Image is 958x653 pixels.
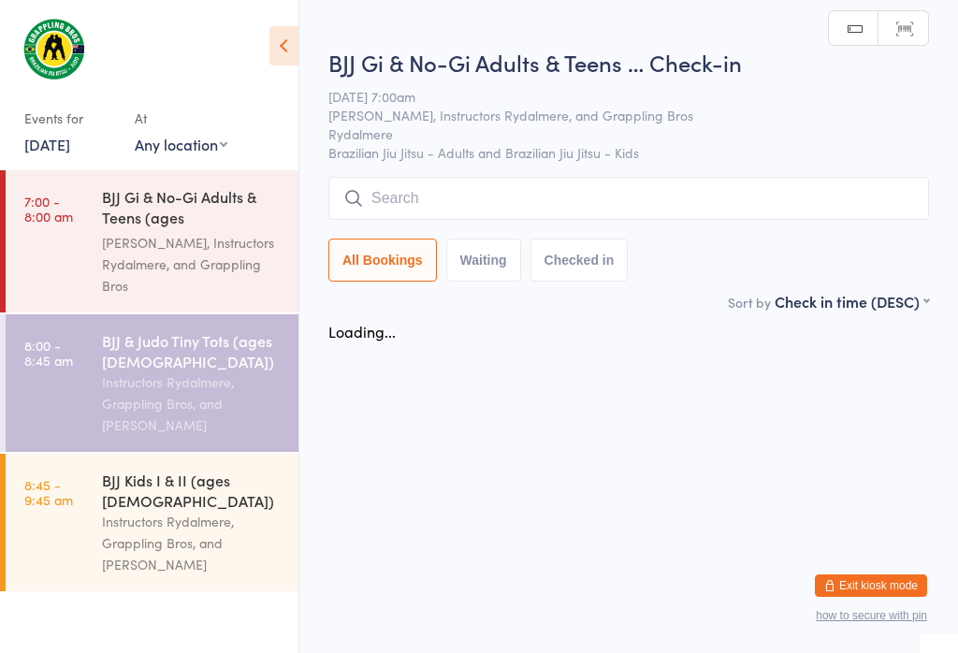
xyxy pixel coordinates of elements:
time: 8:45 - 9:45 am [24,477,73,507]
a: [DATE] [24,134,70,154]
input: Search [328,177,929,220]
a: 7:00 -8:00 amBJJ Gi & No-Gi Adults & Teens (ages [DEMOGRAPHIC_DATA]+)[PERSON_NAME], Instructors R... [6,170,298,312]
button: Checked in [530,239,629,282]
div: [PERSON_NAME], Instructors Rydalmere, and Grappling Bros [102,232,283,297]
span: [PERSON_NAME], Instructors Rydalmere, and Grappling Bros [328,106,900,124]
time: 7:00 - 8:00 am [24,194,73,224]
img: Grappling Bros Rydalmere [19,14,89,84]
label: Sort by [728,293,771,312]
button: how to secure with pin [816,609,927,622]
div: Any location [135,134,227,154]
div: BJJ Kids I & II (ages [DEMOGRAPHIC_DATA]) [102,470,283,511]
button: All Bookings [328,239,437,282]
button: Waiting [446,239,521,282]
div: Instructors Rydalmere, Grappling Bros, and [PERSON_NAME] [102,371,283,436]
h2: BJJ Gi & No-Gi Adults & Teens … Check-in [328,47,929,78]
span: Brazilian Jiu Jitsu - Adults and Brazilian Jiu Jitsu - Kids [328,143,929,162]
span: [DATE] 7:00am [328,87,900,106]
div: Instructors Rydalmere, Grappling Bros, and [PERSON_NAME] [102,511,283,575]
div: BJJ Gi & No-Gi Adults & Teens (ages [DEMOGRAPHIC_DATA]+) [102,186,283,232]
a: 8:00 -8:45 amBJJ & Judo Tiny Tots (ages [DEMOGRAPHIC_DATA])Instructors Rydalmere, Grappling Bros,... [6,314,298,452]
div: Check in time (DESC) [775,291,929,312]
div: Loading... [328,321,396,341]
time: 8:00 - 8:45 am [24,338,73,368]
button: Exit kiosk mode [815,574,927,597]
div: Events for [24,103,116,134]
a: 8:45 -9:45 amBJJ Kids I & II (ages [DEMOGRAPHIC_DATA])Instructors Rydalmere, Grappling Bros, and ... [6,454,298,591]
div: BJJ & Judo Tiny Tots (ages [DEMOGRAPHIC_DATA]) [102,330,283,371]
div: At [135,103,227,134]
span: Rydalmere [328,124,900,143]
